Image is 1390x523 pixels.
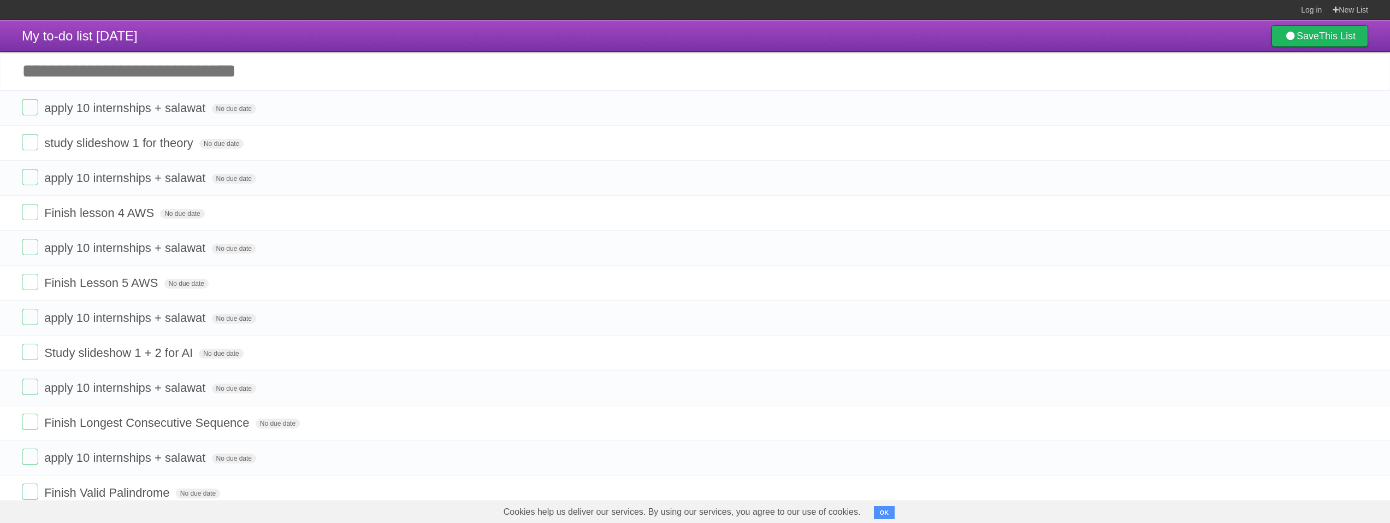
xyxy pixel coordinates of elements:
span: No due date [256,419,300,428]
label: Done [22,309,38,325]
span: No due date [199,349,243,359]
label: Done [22,169,38,185]
span: No due date [212,454,256,463]
a: SaveThis List [1271,25,1368,47]
label: Done [22,414,38,430]
span: apply 10 internships + salawat [44,311,208,325]
span: Finish Lesson 5 AWS [44,276,161,290]
span: No due date [212,384,256,393]
span: No due date [199,139,244,149]
label: Done [22,204,38,220]
b: This List [1319,31,1356,42]
span: No due date [160,209,204,219]
span: Finish Valid Palindrome [44,486,172,500]
span: study slideshow 1 for theory [44,136,196,150]
span: apply 10 internships + salawat [44,241,208,255]
span: My to-do list [DATE] [22,28,138,43]
span: Finish lesson 4 AWS [44,206,157,220]
label: Done [22,344,38,360]
span: No due date [212,174,256,184]
label: Done [22,274,38,290]
span: No due date [212,244,256,254]
span: apply 10 internships + salawat [44,381,208,395]
span: apply 10 internships + salawat [44,171,208,185]
span: Study slideshow 1 + 2 for AI [44,346,196,360]
label: Done [22,484,38,500]
span: No due date [212,104,256,114]
span: No due date [164,279,209,289]
span: No due date [212,314,256,324]
span: Finish Longest Consecutive Sequence [44,416,252,430]
label: Done [22,239,38,255]
span: Cookies help us deliver our services. By using our services, you agree to our use of cookies. [493,501,872,523]
label: Done [22,449,38,465]
span: apply 10 internships + salawat [44,451,208,465]
span: No due date [176,489,220,498]
label: Done [22,134,38,150]
button: OK [874,506,895,519]
label: Done [22,379,38,395]
label: Done [22,99,38,115]
span: apply 10 internships + salawat [44,101,208,115]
